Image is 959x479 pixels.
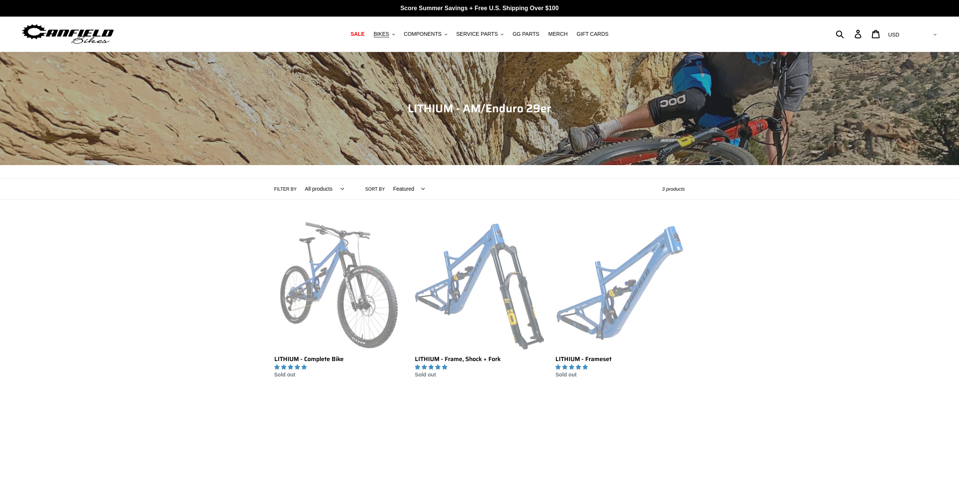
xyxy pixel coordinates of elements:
[545,29,571,39] a: MERCH
[21,22,115,46] img: Canfield Bikes
[577,31,609,37] span: GIFT CARDS
[404,31,442,37] span: COMPONENTS
[350,31,364,37] span: SALE
[840,26,859,42] input: Search
[456,31,498,37] span: SERVICE PARTS
[453,29,507,39] button: SERVICE PARTS
[347,29,368,39] a: SALE
[512,31,539,37] span: GG PARTS
[400,29,451,39] button: COMPONENTS
[365,186,385,193] label: Sort by
[573,29,612,39] a: GIFT CARDS
[509,29,543,39] a: GG PARTS
[548,31,567,37] span: MERCH
[373,31,389,37] span: BIKES
[408,99,551,117] span: LITHIUM - AM/Enduro 29er
[370,29,398,39] button: BIKES
[662,186,685,192] span: 3 products
[274,186,297,193] label: Filter by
